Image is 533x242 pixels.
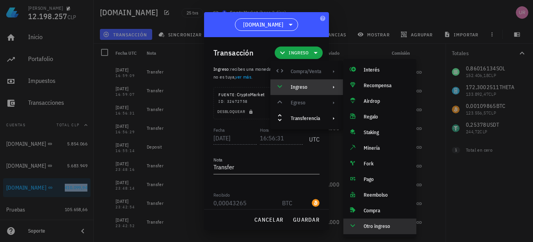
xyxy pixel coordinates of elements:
[312,199,320,207] div: BTC-icon
[254,216,283,223] span: cancelar
[213,127,225,133] label: Fecha
[282,197,310,209] input: Moneda
[260,127,269,133] label: Hora
[217,109,255,114] span: Desbloquear
[364,114,410,120] div: Regalo
[290,213,323,227] button: guardar
[213,192,230,198] label: Recibido
[219,99,314,105] div: ID: 32672758
[364,67,410,73] div: Interés
[270,79,343,95] div: Ingreso
[251,213,286,227] button: cancelar
[291,115,321,122] div: Transferencia
[219,92,237,97] span: Fuente:
[364,161,410,167] div: Fork
[213,157,222,163] label: Nota
[213,66,229,72] span: Ingreso
[270,111,343,126] div: Transferencia
[235,74,251,80] a: ver más
[364,223,410,229] div: Otro ingreso
[289,49,309,57] span: Ingreso
[219,91,265,99] div: CryptoMarket
[306,127,320,147] div: UTC
[364,82,410,89] div: Recompensa
[213,47,254,59] div: Transacción
[213,65,320,81] p: :
[364,98,410,104] div: Airdrop
[243,21,283,29] span: [DOMAIN_NAME]
[214,108,258,116] button: Desbloquear
[364,145,410,151] div: Minería
[364,192,410,198] div: Reembolso
[364,129,410,136] div: Staking
[364,176,410,183] div: Pago
[364,208,410,214] div: Compra
[293,216,320,223] span: guardar
[291,84,321,90] div: Ingreso
[213,66,318,80] span: recibes una moneda desde una cuenta que no es tuya, .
